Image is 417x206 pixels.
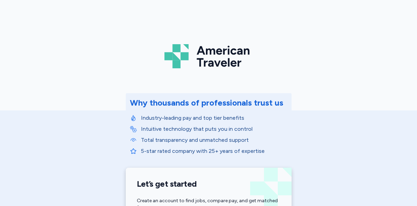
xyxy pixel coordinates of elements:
[141,114,287,122] p: Industry-leading pay and top tier benefits
[141,125,287,133] p: Intuitive technology that puts you in control
[141,136,287,144] p: Total transparency and unmatched support
[130,97,283,108] div: Why thousands of professionals trust us
[141,147,287,155] p: 5-star rated company with 25+ years of expertise
[164,41,253,71] img: Logo
[137,179,281,189] h1: Let’s get started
